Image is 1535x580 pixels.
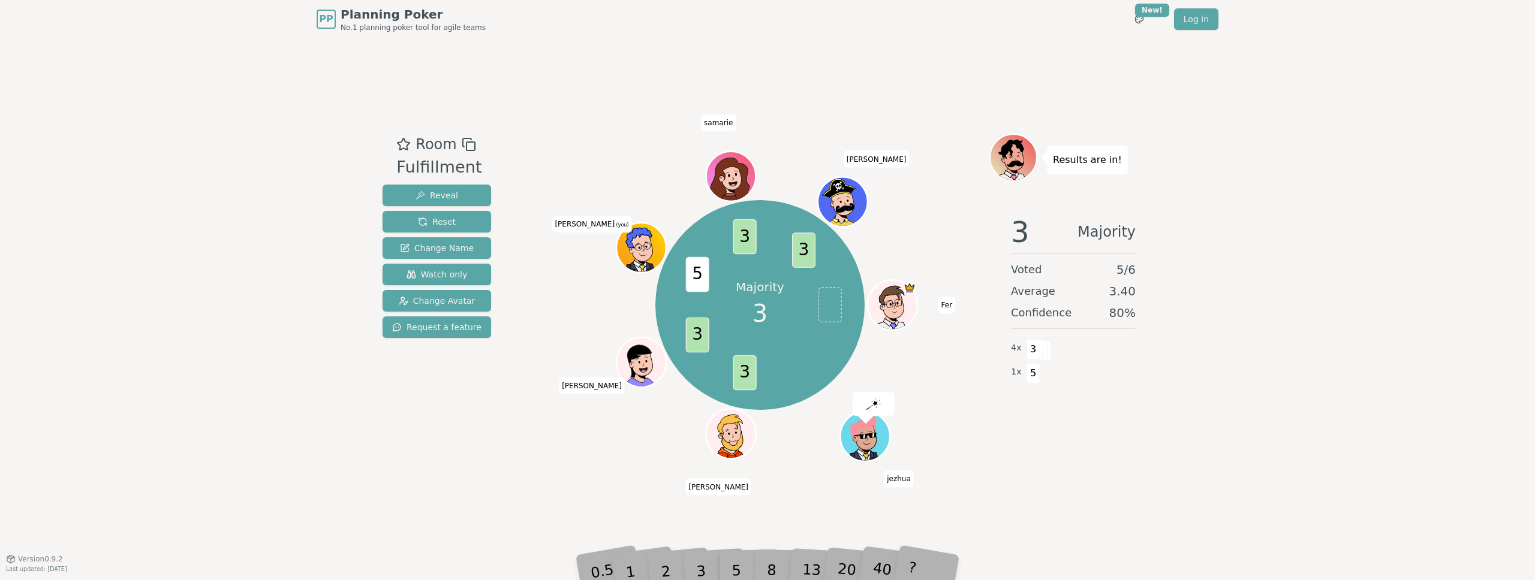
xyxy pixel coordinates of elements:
[341,6,486,23] span: Planning Poker
[736,279,784,295] p: Majority
[792,233,815,268] span: 3
[18,554,63,564] span: Version 0.9.2
[1053,152,1122,168] p: Results are in!
[1174,8,1218,30] a: Log in
[903,282,916,294] span: Fer is the host
[1128,8,1150,30] button: New!
[1109,304,1136,321] span: 80 %
[319,12,333,26] span: PP
[383,290,491,312] button: Change Avatar
[418,216,456,228] span: Reset
[383,237,491,259] button: Change Name
[615,222,629,228] span: (you)
[1109,283,1136,300] span: 3.40
[383,264,491,285] button: Watch only
[416,189,458,201] span: Reveal
[685,257,709,292] span: 5
[1116,261,1136,278] span: 5 / 6
[396,155,481,180] div: Fulfillment
[733,219,756,255] span: 3
[552,216,631,232] span: Click to change your name
[341,23,486,32] span: No.1 planning poker tool for agile teams
[317,6,486,32] a: PPPlanning PokerNo.1 planning poker tool for agile teams
[383,211,491,232] button: Reset
[1027,339,1040,360] span: 3
[1011,342,1022,355] span: 4 x
[383,316,491,338] button: Request a feature
[6,554,63,564] button: Version0.9.2
[383,185,491,206] button: Reveal
[392,321,481,333] span: Request a feature
[400,242,474,254] span: Change Name
[559,377,625,394] span: Click to change your name
[1027,363,1040,383] span: 5
[884,470,914,487] span: Click to change your name
[416,134,456,155] span: Room
[685,318,709,353] span: 3
[844,150,910,167] span: Click to change your name
[701,114,736,131] span: Click to change your name
[6,566,67,572] span: Last updated: [DATE]
[733,355,756,391] span: 3
[1011,217,1030,246] span: 3
[1011,283,1055,300] span: Average
[396,134,411,155] button: Add as favourite
[1011,365,1022,379] span: 1 x
[1077,217,1136,246] span: Majority
[618,224,664,271] button: Click to change your avatar
[866,398,880,410] img: reveal
[1011,261,1042,278] span: Voted
[753,295,767,331] span: 3
[1011,304,1072,321] span: Confidence
[399,295,475,307] span: Change Avatar
[1135,4,1169,17] div: New!
[685,478,751,495] span: Click to change your name
[938,297,956,313] span: Click to change your name
[407,268,468,280] span: Watch only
